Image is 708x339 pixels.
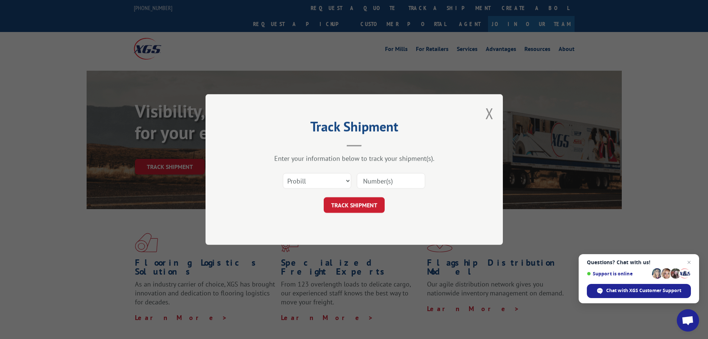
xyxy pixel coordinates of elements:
span: Chat with XGS Customer Support [587,284,691,298]
input: Number(s) [357,173,425,189]
div: Enter your information below to track your shipment(s). [243,154,466,163]
span: Support is online [587,271,649,276]
h2: Track Shipment [243,121,466,135]
span: Chat with XGS Customer Support [606,287,681,294]
a: Open chat [677,309,699,332]
button: TRACK SHIPMENT [324,197,385,213]
span: Questions? Chat with us! [587,259,691,265]
button: Close modal [485,103,494,123]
